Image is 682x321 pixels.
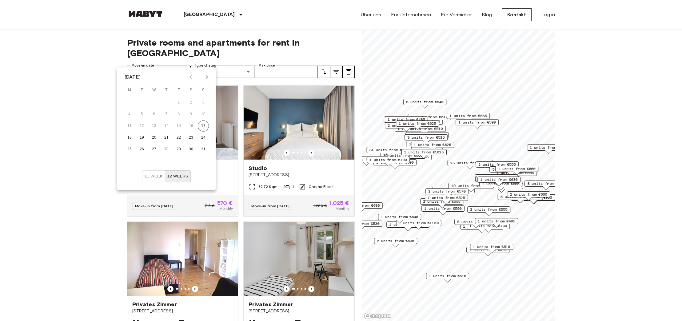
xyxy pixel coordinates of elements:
button: Previous image [308,150,314,156]
div: Map marker [373,159,417,169]
div: Map marker [480,183,523,193]
button: 21 [161,132,172,143]
span: 2 units from €600 [510,192,547,197]
span: 3 units from €525 [407,135,445,140]
span: Sunday [198,84,209,96]
span: 2 units from €690 [376,160,414,165]
span: 1 units from €485 [388,117,425,122]
img: Marketing picture of unit DE-01-233-02M [244,222,354,296]
span: [STREET_ADDRESS] [132,308,233,314]
span: 1 units from €610 [469,247,507,253]
div: Map marker [401,149,446,159]
button: 22 [173,132,184,143]
span: [STREET_ADDRESS] [249,172,349,178]
span: 2 units from €610 [410,114,448,120]
span: Move-in from [DATE] [251,204,290,208]
button: 25 [124,144,135,155]
div: Map marker [447,113,490,122]
span: Private rooms and apartments for rent in [GEOGRAPHIC_DATA] [127,37,355,58]
div: Map marker [421,205,465,215]
button: 29 [173,144,184,155]
div: Map marker [475,174,518,184]
a: Über uns [361,11,381,18]
div: Map marker [385,122,428,132]
span: 32.72 Sqm [258,184,277,189]
span: Monday [124,84,135,96]
button: 28 [161,144,172,155]
span: 1 units from €645 [477,175,515,180]
button: 18 [124,132,135,143]
div: Map marker [507,191,550,201]
div: Map marker [495,166,538,175]
img: Habyt [127,11,164,17]
span: 1 units from €510 [473,244,510,250]
img: Marketing picture of unit DE-01-481-006-01 [244,86,354,160]
span: 5 units from €590 [457,219,495,225]
div: Map marker [366,147,412,156]
div: Map marker [489,166,532,176]
a: Kontakt [502,8,532,21]
div: Map marker [456,119,499,129]
div: Map marker [512,194,555,204]
div: Map marker [345,156,388,166]
span: Friday [173,84,184,96]
div: Map marker [411,142,454,151]
label: Max price [258,63,275,68]
span: 2 units from €555 [423,199,461,204]
span: 1 units from €680 [342,203,380,208]
a: Für Unternehmen [391,11,431,18]
span: 1 units from €510 [429,273,466,279]
button: 24 [198,132,209,143]
span: Saturday [185,84,197,96]
div: Map marker [403,126,446,135]
span: 3 units from €605 [434,187,472,193]
span: Privates Zimmer [132,301,177,308]
div: Map marker [475,218,518,228]
span: 1 units from €585 [449,113,487,119]
span: 1 units from €660 [498,166,536,172]
a: Mapbox logo [364,312,391,319]
span: Move-in from [DATE] [135,204,173,208]
span: 8 units from €570 [527,181,565,186]
div: Map marker [425,188,469,198]
div: Map marker [420,198,463,208]
a: Marketing picture of unit DE-01-481-006-01Previous imagePrevious imageStudio[STREET_ADDRESS]32.72... [243,85,355,217]
span: 2 units from €555 [478,162,516,167]
span: [STREET_ADDRESS] [249,308,349,314]
button: 20 [149,132,160,143]
div: Map marker [396,220,441,230]
span: 31 units from €570 [369,147,409,153]
div: Map marker [396,120,439,130]
span: 570 € [217,200,233,206]
span: 1 units from €790 [369,157,407,163]
div: Map marker [476,161,519,171]
span: 19 units from €575 [451,183,491,189]
span: Privates Zimmer [249,301,293,308]
span: 5 units from €950 [515,195,552,200]
span: 4 units from €530 [342,221,380,226]
span: 1 units from €640 [381,214,418,220]
a: Blog [482,11,492,18]
div: Map marker [454,219,497,228]
div: Map marker [405,132,449,142]
label: Type of stay [195,63,216,68]
span: Tuesday [136,84,147,96]
span: Monthly [336,206,349,211]
button: Previous image [284,286,290,292]
button: tune [342,66,355,78]
div: Map marker [403,99,446,108]
div: Map marker [408,114,451,124]
div: Map marker [385,116,428,126]
div: Map marker [432,187,475,197]
span: 1 units from €590 [424,206,462,211]
div: Map marker [384,116,429,126]
label: Move-in date [131,63,154,68]
span: 8 units from €540 [406,99,444,105]
button: Previous image [167,286,173,292]
span: Monthly [219,206,233,211]
div: Map marker [448,183,493,192]
button: Previous image [308,286,314,292]
span: 2 units from €510 [405,126,443,132]
a: Log in [541,11,555,18]
span: 1.280 € [313,203,327,209]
